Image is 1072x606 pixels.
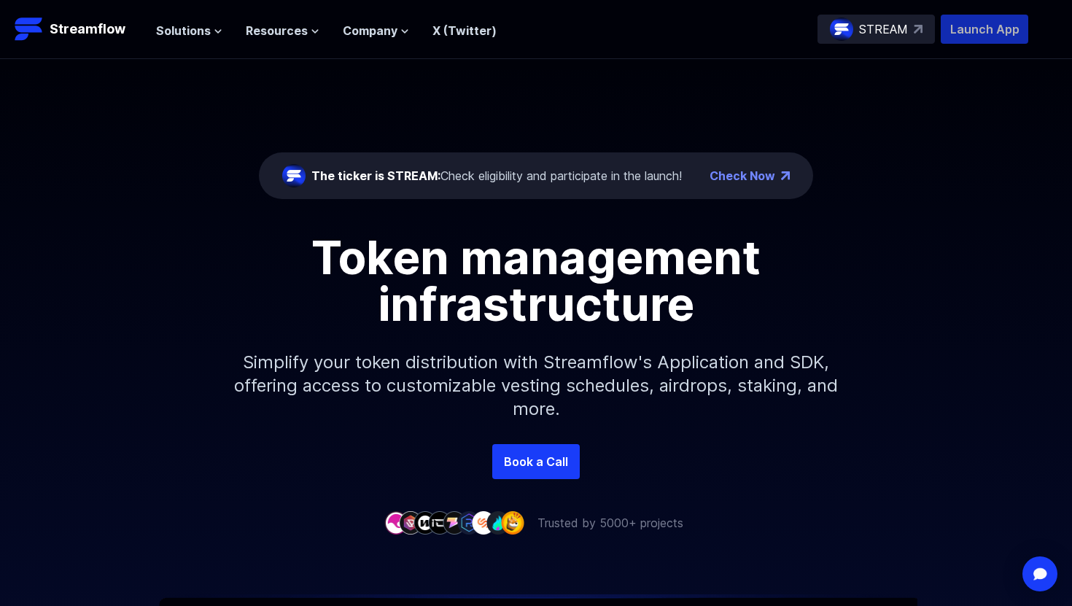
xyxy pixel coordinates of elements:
[15,15,141,44] a: Streamflow
[859,20,908,38] p: STREAM
[246,22,319,39] button: Resources
[817,15,935,44] a: STREAM
[282,164,306,187] img: streamflow-logo-circle.png
[343,22,397,39] span: Company
[1022,556,1057,591] div: Open Intercom Messenger
[222,327,850,444] p: Simplify your token distribution with Streamflow's Application and SDK, offering access to custom...
[246,22,308,39] span: Resources
[156,22,211,39] span: Solutions
[15,15,44,44] img: Streamflow Logo
[830,18,853,41] img: streamflow-logo-circle.png
[710,167,775,184] a: Check Now
[208,234,864,327] h1: Token management infrastructure
[914,25,923,34] img: top-right-arrow.svg
[50,19,125,39] p: Streamflow
[492,444,580,479] a: Book a Call
[311,168,440,183] span: The ticker is STREAM:
[311,167,682,184] div: Check eligibility and participate in the launch!
[432,23,497,38] a: X (Twitter)
[501,511,524,534] img: company-9
[457,511,481,534] img: company-6
[343,22,409,39] button: Company
[428,511,451,534] img: company-4
[443,511,466,534] img: company-5
[537,514,683,532] p: Trusted by 5000+ projects
[486,511,510,534] img: company-8
[399,511,422,534] img: company-2
[384,511,408,534] img: company-1
[156,22,222,39] button: Solutions
[413,511,437,534] img: company-3
[941,15,1028,44] button: Launch App
[781,171,790,180] img: top-right-arrow.png
[472,511,495,534] img: company-7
